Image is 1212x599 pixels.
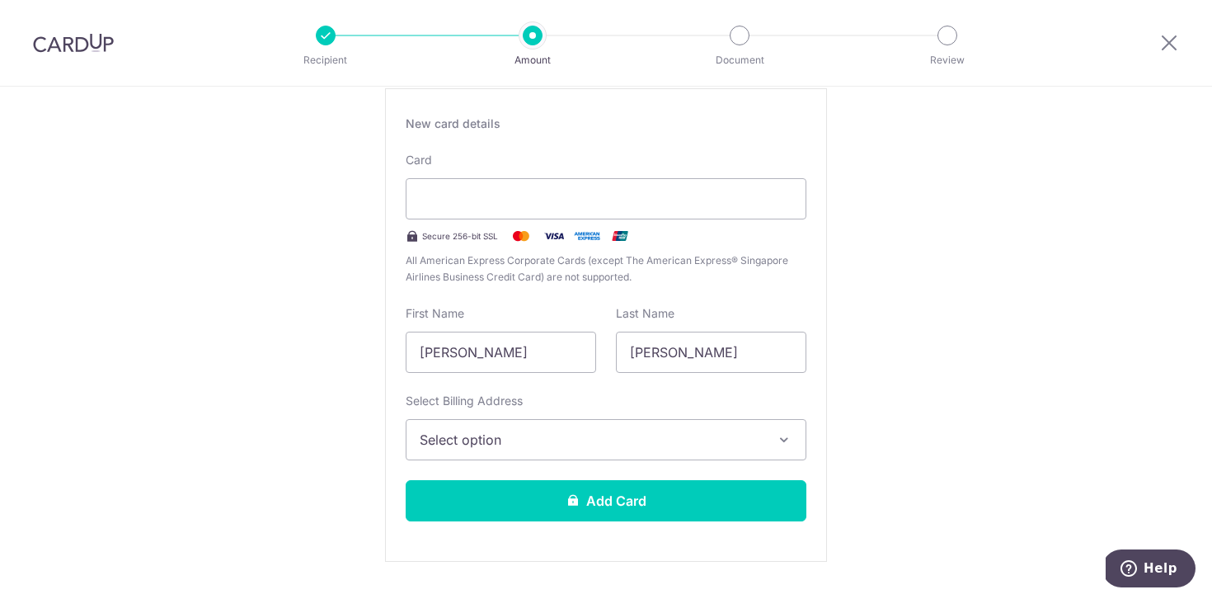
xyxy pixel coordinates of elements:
[406,332,596,373] input: Cardholder First Name
[420,430,763,450] span: Select option
[472,52,594,68] p: Amount
[406,393,523,409] label: Select Billing Address
[679,52,801,68] p: Document
[420,189,792,209] iframe: Secure card payment input frame
[1106,549,1196,591] iframe: Opens a widget where you can find more information
[616,332,806,373] input: Cardholder Last Name
[886,52,1008,68] p: Review
[33,33,114,53] img: CardUp
[406,305,464,322] label: First Name
[406,152,432,168] label: Card
[616,305,674,322] label: Last Name
[406,419,806,460] button: Select option
[422,229,498,243] span: Secure 256-bit SSL
[571,226,604,246] img: .alt.amex
[406,116,806,132] div: New card details
[265,52,387,68] p: Recipient
[604,226,637,246] img: .alt.unionpay
[505,226,538,246] img: Mastercard
[406,480,806,521] button: Add Card
[538,226,571,246] img: Visa
[406,252,806,285] span: All American Express Corporate Cards (except The American Express® Singapore Airlines Business Cr...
